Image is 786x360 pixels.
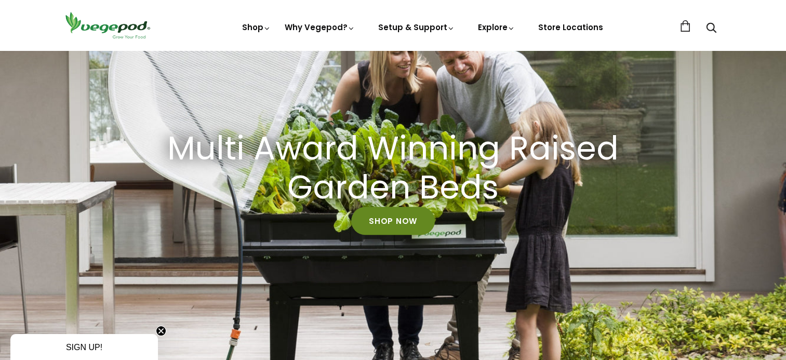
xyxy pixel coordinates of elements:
[146,129,640,207] a: Multi Award Winning Raised Garden Beds
[351,207,435,235] a: Shop Now
[242,22,271,33] a: Shop
[285,22,355,33] a: Why Vegepod?
[66,343,102,352] span: SIGN UP!
[538,22,603,33] a: Store Locations
[478,22,515,33] a: Explore
[706,23,716,34] a: Search
[156,326,166,336] button: Close teaser
[61,10,154,40] img: Vegepod
[159,129,627,207] h2: Multi Award Winning Raised Garden Beds
[10,334,158,360] div: SIGN UP!Close teaser
[378,22,455,33] a: Setup & Support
